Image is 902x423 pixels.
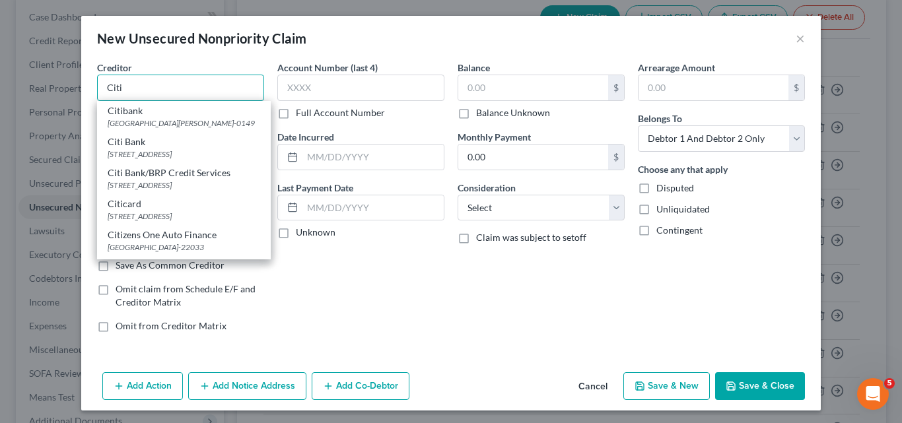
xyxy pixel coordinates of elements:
span: Claim was subject to setoff [476,232,586,243]
input: Search creditor by name... [97,75,264,101]
label: Last Payment Date [277,181,353,195]
label: Balance [458,61,490,75]
div: Citicard [108,197,260,211]
input: MM/DD/YYYY [302,145,444,170]
label: Arrearage Amount [638,61,715,75]
button: Save & Close [715,372,805,400]
div: [STREET_ADDRESS] [108,211,260,222]
div: [GEOGRAPHIC_DATA]-22033 [108,242,260,253]
div: $ [608,75,624,100]
label: Choose any that apply [638,162,728,176]
span: Creditor [97,62,132,73]
label: Consideration [458,181,516,195]
label: Save As Common Creditor [116,259,225,272]
div: Citi Bank/BRP Credit Services [108,166,260,179]
span: 5 [884,378,895,389]
div: Citi Bank [108,135,260,148]
div: [GEOGRAPHIC_DATA][PERSON_NAME]-0149 [108,117,260,129]
label: Full Account Number [296,106,385,119]
span: Omit from Creditor Matrix [116,320,226,331]
input: MM/DD/YYYY [302,195,444,220]
iframe: Intercom live chat [857,378,889,410]
span: Unliquidated [656,203,710,214]
label: Account Number (last 4) [277,61,378,75]
div: Citizens One Auto Finance [108,228,260,242]
button: Add Notice Address [188,372,306,400]
label: Balance Unknown [476,106,550,119]
input: 0.00 [639,75,788,100]
button: Add Co-Debtor [312,372,409,400]
span: Disputed [656,182,694,193]
button: Cancel [568,374,618,400]
span: Omit claim from Schedule E/F and Creditor Matrix [116,283,256,308]
div: Citibank [108,104,260,117]
button: Add Action [102,372,183,400]
input: 0.00 [458,145,608,170]
div: New Unsecured Nonpriority Claim [97,29,306,48]
input: 0.00 [458,75,608,100]
div: $ [608,145,624,170]
div: [STREET_ADDRESS] [108,148,260,160]
button: Save & New [623,372,710,400]
div: $ [788,75,804,100]
label: Monthly Payment [458,130,531,144]
input: XXXX [277,75,444,101]
span: Contingent [656,224,703,236]
label: Unknown [296,226,335,239]
label: Date Incurred [277,130,334,144]
div: [STREET_ADDRESS] [108,179,260,191]
button: × [796,30,805,46]
span: Belongs To [638,113,682,124]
